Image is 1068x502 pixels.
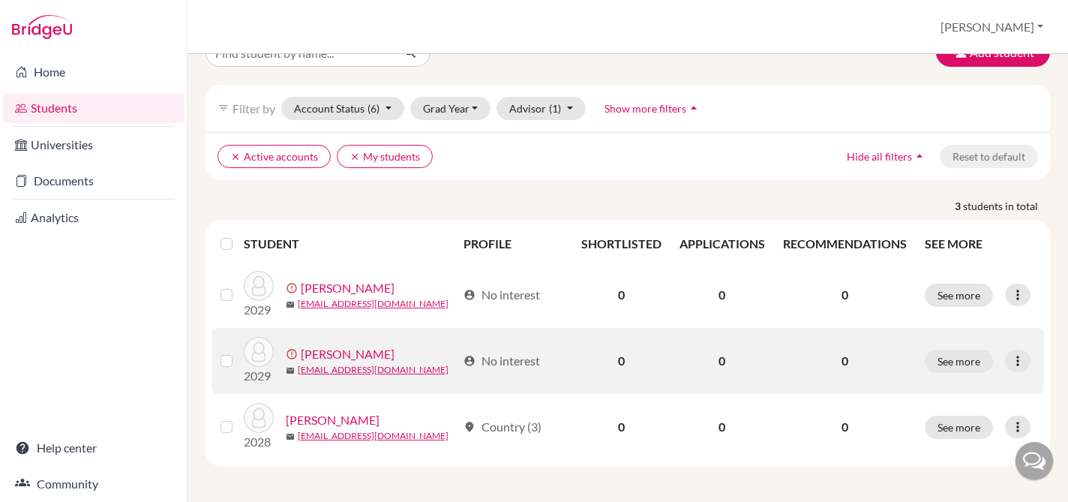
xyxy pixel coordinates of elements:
[298,297,448,311] a: [EMAIL_ADDRESS][DOMAIN_NAME]
[592,97,714,120] button: Show more filtersarrow_drop_up
[847,150,912,163] span: Hide all filters
[925,416,993,439] button: See more
[925,350,993,373] button: See more
[244,367,274,385] p: 2029
[298,429,448,443] a: [EMAIL_ADDRESS][DOMAIN_NAME]
[367,102,379,115] span: (6)
[670,328,774,394] td: 0
[572,328,670,394] td: 0
[783,418,907,436] p: 0
[916,226,1044,262] th: SEE MORE
[34,11,65,24] span: Help
[670,262,774,328] td: 0
[286,411,379,429] a: [PERSON_NAME]
[955,198,963,214] strong: 3
[301,345,394,363] a: [PERSON_NAME]
[3,469,184,499] a: Community
[549,102,561,115] span: (1)
[230,152,241,162] i: clear
[286,366,295,375] span: mail
[349,152,360,162] i: clear
[286,432,295,441] span: mail
[463,355,475,367] span: account_circle
[244,226,454,262] th: STUDENT
[3,130,184,160] a: Universities
[572,226,670,262] th: SHORTLISTED
[244,403,274,433] img: Smith, Amy
[940,145,1038,168] button: Reset to default
[925,284,993,307] button: See more
[244,433,274,451] p: 2028
[783,286,907,304] p: 0
[496,97,586,120] button: Advisor(1)
[286,300,295,309] span: mail
[281,97,404,120] button: Account Status(6)
[301,279,394,297] a: [PERSON_NAME]
[604,102,686,115] span: Show more filters
[912,149,927,164] i: arrow_drop_up
[834,145,940,168] button: Hide all filtersarrow_drop_up
[232,101,275,116] span: Filter by
[337,145,433,168] button: clearMy students
[3,93,184,123] a: Students
[244,337,274,367] img: Rodriguz, Viviana
[774,226,916,262] th: RECOMMENDATIONS
[670,226,774,262] th: APPLICATIONS
[3,166,184,196] a: Documents
[670,394,774,460] td: 0
[783,352,907,370] p: 0
[3,57,184,87] a: Home
[963,198,1050,214] span: students in total
[298,363,448,377] a: [EMAIL_ADDRESS][DOMAIN_NAME]
[463,286,540,304] div: No interest
[572,262,670,328] td: 0
[12,15,72,39] img: Bridge-U
[217,102,229,114] i: filter_list
[463,418,541,436] div: Country (3)
[3,203,184,233] a: Analytics
[3,433,184,463] a: Help center
[572,394,670,460] td: 0
[410,97,491,120] button: Grad Year
[286,348,301,360] span: error_outline
[286,282,301,294] span: error_outline
[217,145,331,168] button: clearActive accounts
[454,226,572,262] th: PROFILE
[244,271,274,301] img: Gonzalez, Ezra
[463,421,475,433] span: location_on
[244,301,274,319] p: 2029
[463,289,475,301] span: account_circle
[463,352,540,370] div: No interest
[686,101,701,116] i: arrow_drop_up
[934,13,1050,41] button: [PERSON_NAME]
